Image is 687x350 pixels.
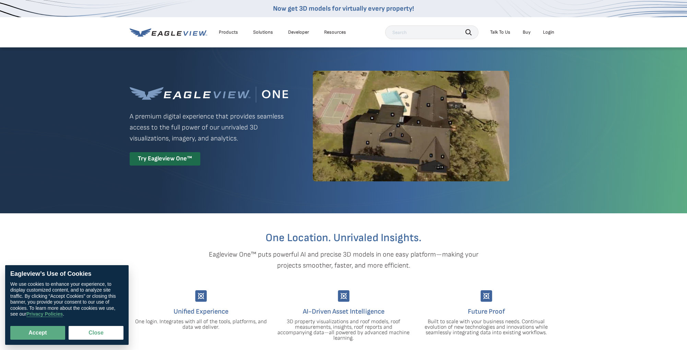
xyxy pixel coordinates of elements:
[135,319,267,330] p: One login. Integrates with all of the tools, platforms, and data we deliver.
[273,4,414,13] a: Now get 3D models for virtually every property!
[26,312,63,317] a: Privacy Policies
[10,326,65,340] button: Accept
[130,111,288,144] p: A premium digital experience that provides seamless access to the full power of our unrivaled 3D ...
[523,29,531,35] a: Buy
[338,290,350,302] img: Group-9744.svg
[195,290,207,302] img: Group-9744.svg
[543,29,554,35] div: Login
[385,25,478,39] input: Search
[135,233,553,244] h2: One Location. Unrivaled Insights.
[130,152,200,166] div: Try Eagleview One™
[420,319,553,336] p: Built to scale with your business needs. Continual evolution of new technologies and innovations ...
[277,306,410,317] h4: AI-Driven Asset Intelligence
[69,326,123,340] button: Close
[135,306,267,317] h4: Unified Experience
[288,29,309,35] a: Developer
[324,29,346,35] div: Resources
[420,306,553,317] h4: Future Proof
[277,319,410,341] p: 3D property visualizations and roof models, roof measurements, insights, roof reports and accompa...
[253,29,273,35] div: Solutions
[130,87,288,103] img: Eagleview One™
[10,281,123,317] div: We use cookies to enhance your experience, to display customized content, and to analyze site tra...
[10,270,123,278] div: Eagleview’s Use of Cookies
[197,249,490,271] p: Eagleview One™ puts powerful AI and precise 3D models in one easy platform—making your projects s...
[219,29,238,35] div: Products
[481,290,492,302] img: Group-9744.svg
[490,29,510,35] div: Talk To Us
